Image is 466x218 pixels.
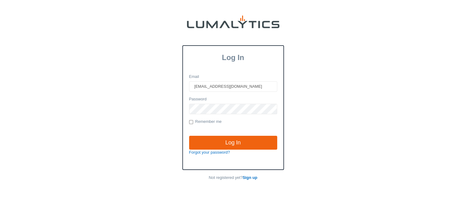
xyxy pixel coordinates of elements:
[189,119,222,125] label: Remember me
[189,120,193,124] input: Remember me
[187,15,279,28] img: lumalytics-black-e9b537c871f77d9ce8d3a6940f85695cd68c596e3f819dc492052d1098752254.png
[243,175,257,180] a: Sign up
[182,175,284,181] p: Not registered yet?
[189,150,230,155] a: Forgot your password?
[189,74,199,80] label: Email
[189,81,277,92] input: Email
[189,136,277,150] input: Log In
[189,96,207,102] label: Password
[183,53,283,62] h3: Log In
